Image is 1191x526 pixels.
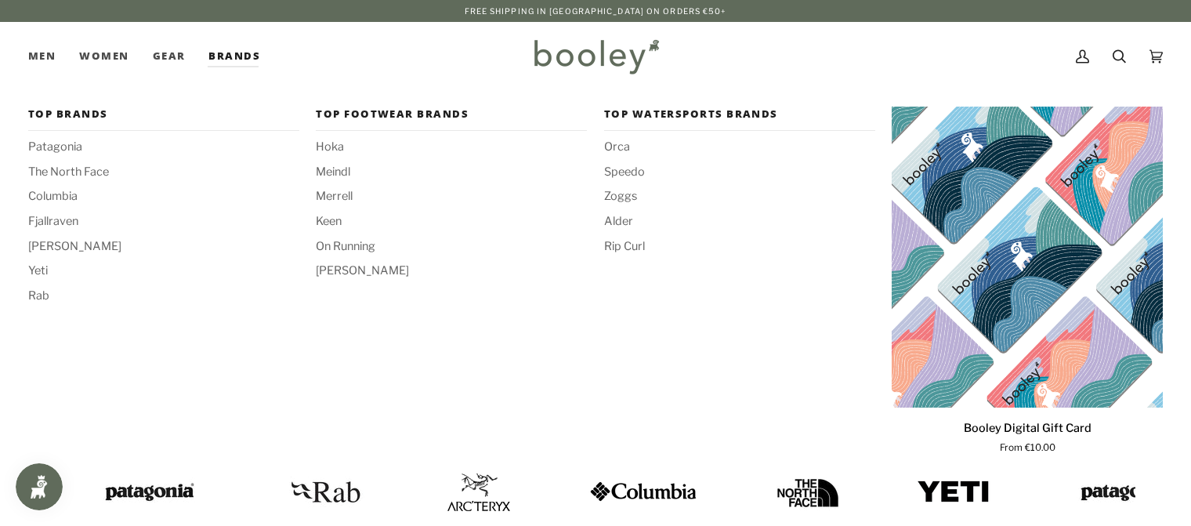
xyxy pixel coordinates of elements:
[16,463,63,510] iframe: Button to open loyalty program pop-up
[28,107,299,122] span: Top Brands
[28,164,299,181] a: The North Face
[153,49,186,64] span: Gear
[316,238,587,256] a: On Running
[892,107,1163,408] product-grid-item-variant: €10.00
[892,107,1163,455] product-grid-item: Booley Digital Gift Card
[1000,441,1055,455] span: From €10.00
[28,139,299,156] a: Patagonia
[316,164,587,181] a: Meindl
[316,139,587,156] a: Hoka
[527,34,664,79] img: Booley
[604,139,875,156] a: Orca
[316,263,587,280] a: [PERSON_NAME]
[604,188,875,205] a: Zoggs
[141,22,197,91] a: Gear
[892,414,1163,455] a: Booley Digital Gift Card
[316,188,587,205] a: Merrell
[28,288,299,305] a: Rab
[604,164,875,181] a: Speedo
[28,213,299,230] a: Fjallraven
[892,107,1163,408] a: Booley Digital Gift Card
[28,49,56,64] span: Men
[79,49,129,64] span: Women
[964,420,1091,437] p: Booley Digital Gift Card
[28,107,299,131] a: Top Brands
[316,107,587,122] span: Top Footwear Brands
[316,107,587,131] a: Top Footwear Brands
[465,5,727,17] p: Free Shipping in [GEOGRAPHIC_DATA] on Orders €50+
[28,238,299,256] a: [PERSON_NAME]
[604,213,875,230] a: Alder
[28,22,67,91] a: Men
[604,238,875,256] a: Rip Curl
[28,263,299,280] a: Yeti
[67,22,140,91] a: Women
[316,213,587,230] a: Keen
[197,22,272,91] a: Brands
[604,107,875,131] a: Top Watersports Brands
[604,107,875,122] span: Top Watersports Brands
[197,22,272,91] div: Brands Top Brands Patagonia The North Face Columbia Fjallraven [PERSON_NAME] Yeti Rab Top Footwea...
[28,188,299,205] a: Columbia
